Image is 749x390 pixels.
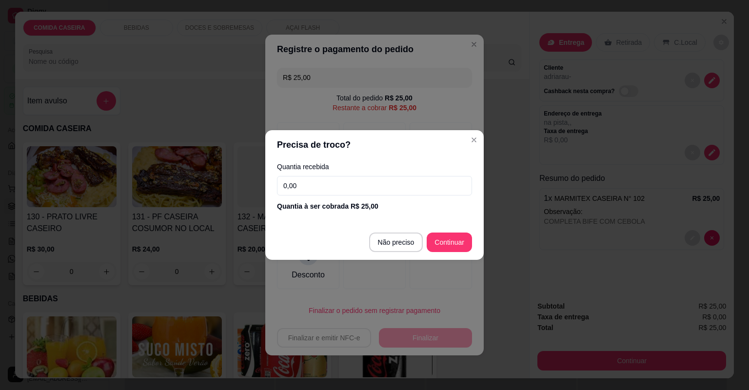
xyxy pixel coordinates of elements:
button: Close [466,132,482,148]
header: Precisa de troco? [265,130,484,159]
button: Não preciso [369,233,423,252]
label: Quantia recebida [277,163,472,170]
button: Continuar [427,233,472,252]
div: Quantia à ser cobrada R$ 25,00 [277,201,472,211]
